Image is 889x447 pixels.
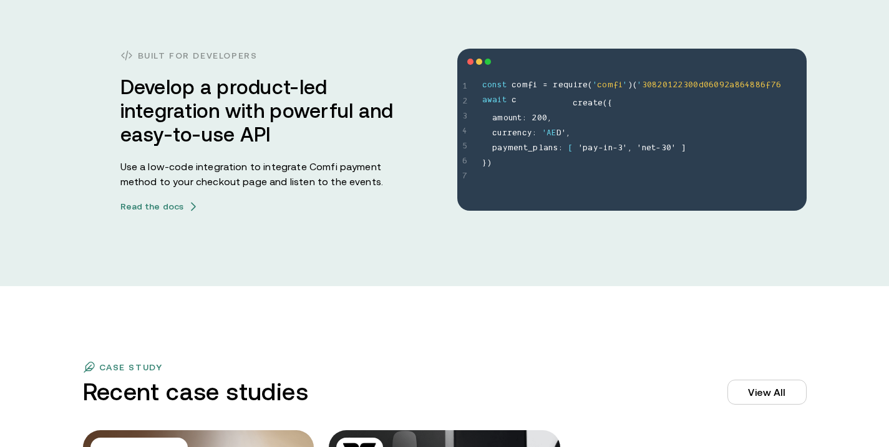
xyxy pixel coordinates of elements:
span: ' [578,142,583,156]
span: i [603,142,608,156]
span: o [503,112,508,127]
span: ' [623,142,627,156]
span: : [558,142,563,156]
span: ) [487,156,492,171]
img: code [120,49,133,62]
span: c [492,127,497,142]
span: f [528,79,533,94]
span: 6 [740,79,745,94]
span: 0 [693,79,698,94]
span: 6 [462,155,467,170]
span: y [527,127,532,142]
span: m [508,142,513,156]
span: r [507,127,512,142]
p: case study [99,362,163,372]
span: n [513,112,517,127]
span: p [583,142,588,156]
span: t [593,97,598,112]
span: c [512,94,517,108]
span: c [573,97,578,112]
span: s [497,79,502,94]
span: t [502,79,507,94]
span: ( [588,79,592,94]
span: o [602,79,607,94]
span: 0 [542,112,547,127]
span: , [547,112,551,127]
span: : [522,112,527,127]
span: - [613,142,618,156]
span: e [512,127,517,142]
span: 9 [719,79,724,94]
span: o [487,79,492,94]
span: i [573,79,578,94]
span: ' [623,79,627,94]
span: 0 [666,142,671,156]
span: ' [637,79,641,94]
span: ) [628,79,633,94]
h3: Recent case studies [83,378,309,405]
span: c [512,79,517,94]
span: 3 [462,110,467,125]
a: View All [727,380,806,405]
span: m [522,79,528,94]
span: 6 [709,79,714,94]
span: ' [542,127,547,142]
span: = [543,79,548,94]
span: u [568,79,573,94]
span: n [518,142,523,156]
span: m [608,79,613,94]
span: e [583,97,588,112]
span: e [583,79,588,94]
span: 2 [657,79,662,94]
span: D [556,127,561,142]
span: ' [593,79,597,94]
span: p [492,142,497,156]
span: n [492,79,497,94]
span: [ [568,142,573,156]
span: y [503,142,508,156]
span: : [532,127,537,142]
span: d [699,79,704,94]
span: 3 [683,79,688,94]
span: , [566,127,570,142]
span: 0 [663,79,668,94]
span: ' [637,142,641,156]
span: - [656,142,661,156]
span: r [553,79,558,94]
span: c [522,127,527,142]
span: o [517,79,522,94]
span: 8 [755,79,760,94]
span: e [598,97,603,112]
span: ( [603,97,607,112]
span: 1 [668,79,673,94]
span: r [578,79,583,94]
span: i [618,79,623,94]
span: 8 [652,79,657,94]
img: flag [83,361,95,373]
span: e [513,142,518,156]
span: ( [633,79,637,94]
span: 5 [462,140,467,155]
span: 2 [462,95,467,110]
span: , [628,142,632,156]
span: a [588,142,593,156]
span: 6 [760,79,765,94]
span: n [608,142,613,156]
span: 6 [776,79,781,94]
span: ' [561,127,566,142]
span: 0 [537,112,542,127]
span: t [517,112,522,127]
span: 0 [704,79,709,94]
span: t [523,142,528,156]
span: 2 [532,112,537,127]
span: a [492,94,497,108]
span: l [538,142,543,156]
span: 1 [462,80,467,95]
span: } [482,156,487,171]
span: u [497,127,502,142]
span: 7 [462,170,467,185]
span: a [729,79,734,94]
span: c [597,79,602,94]
a: Read the docsarrow icons [120,201,199,211]
span: e [646,142,651,156]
